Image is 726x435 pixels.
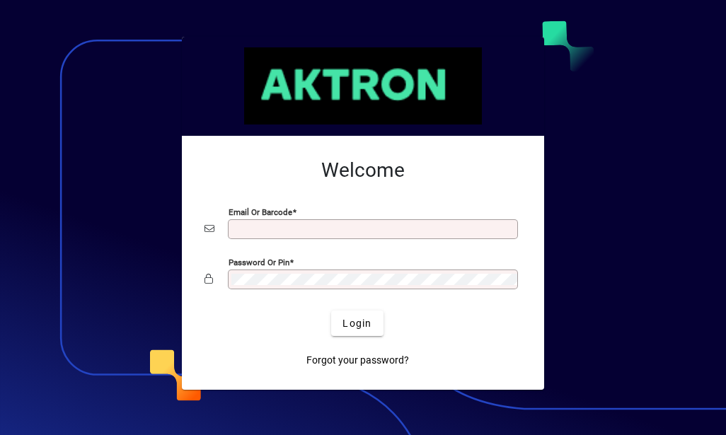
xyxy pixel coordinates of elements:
mat-label: Email or Barcode [229,207,292,217]
span: Forgot your password? [306,353,409,368]
span: Login [342,316,371,331]
a: Forgot your password? [301,347,415,373]
mat-label: Password or Pin [229,257,289,267]
h2: Welcome [204,158,522,182]
button: Login [331,311,383,336]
